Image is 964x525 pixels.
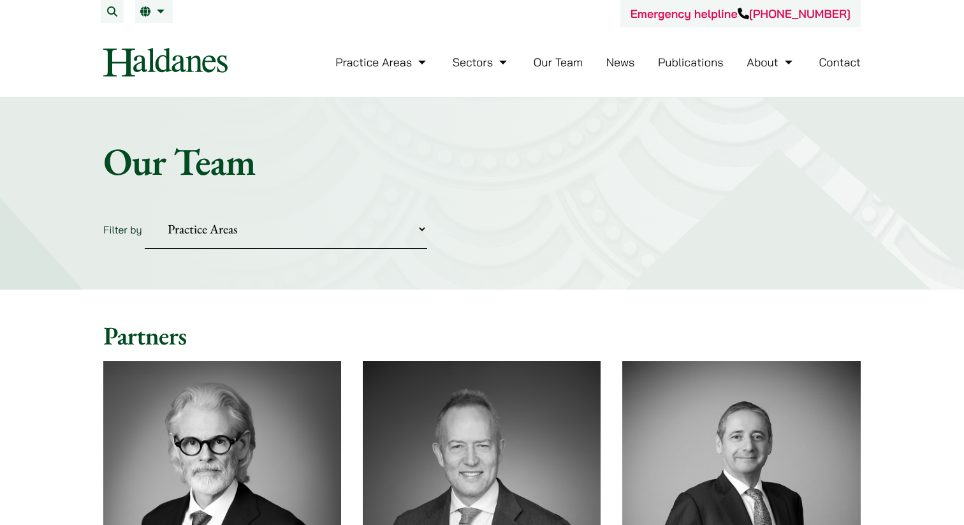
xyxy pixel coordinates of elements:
a: EN [140,6,168,17]
img: Logo of Haldanes [103,48,228,77]
a: Emergency helpline[PHONE_NUMBER] [631,6,851,21]
a: News [606,55,635,70]
a: Our Team [534,55,583,70]
a: Sectors [453,55,510,70]
a: About [747,55,795,70]
h2: Partners [103,320,861,351]
a: Contact [819,55,861,70]
a: Practice Areas [335,55,429,70]
label: Filter by [103,223,142,236]
h1: Our Team [103,138,861,184]
a: Publications [658,55,724,70]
